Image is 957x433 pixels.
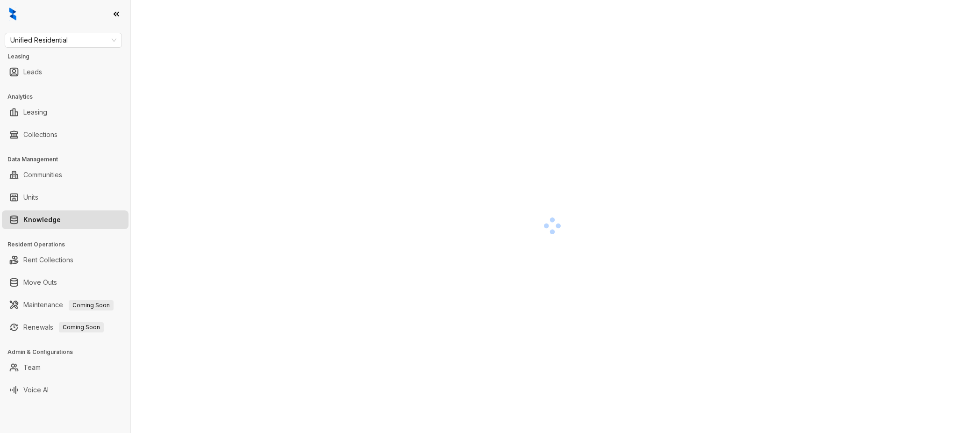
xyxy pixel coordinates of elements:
li: Move Outs [2,273,129,292]
a: Leasing [23,103,47,122]
li: Team [2,358,129,377]
span: Coming Soon [69,300,114,310]
h3: Resident Operations [7,240,130,249]
li: Collections [2,125,129,144]
h3: Data Management [7,155,130,164]
a: Team [23,358,41,377]
span: Coming Soon [59,322,104,332]
a: Knowledge [23,210,61,229]
a: Voice AI [23,381,49,399]
a: Collections [23,125,57,144]
img: logo [9,7,16,21]
a: Leads [23,63,42,81]
a: Move Outs [23,273,57,292]
li: Maintenance [2,296,129,314]
li: Renewals [2,318,129,337]
h3: Analytics [7,93,130,101]
li: Leads [2,63,129,81]
li: Communities [2,166,129,184]
span: Unified Residential [10,33,116,47]
li: Knowledge [2,210,129,229]
li: Leasing [2,103,129,122]
h3: Admin & Configurations [7,348,130,356]
a: Communities [23,166,62,184]
a: Rent Collections [23,251,73,269]
li: Units [2,188,129,207]
a: Units [23,188,38,207]
a: RenewalsComing Soon [23,318,104,337]
h3: Leasing [7,52,130,61]
li: Voice AI [2,381,129,399]
li: Rent Collections [2,251,129,269]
